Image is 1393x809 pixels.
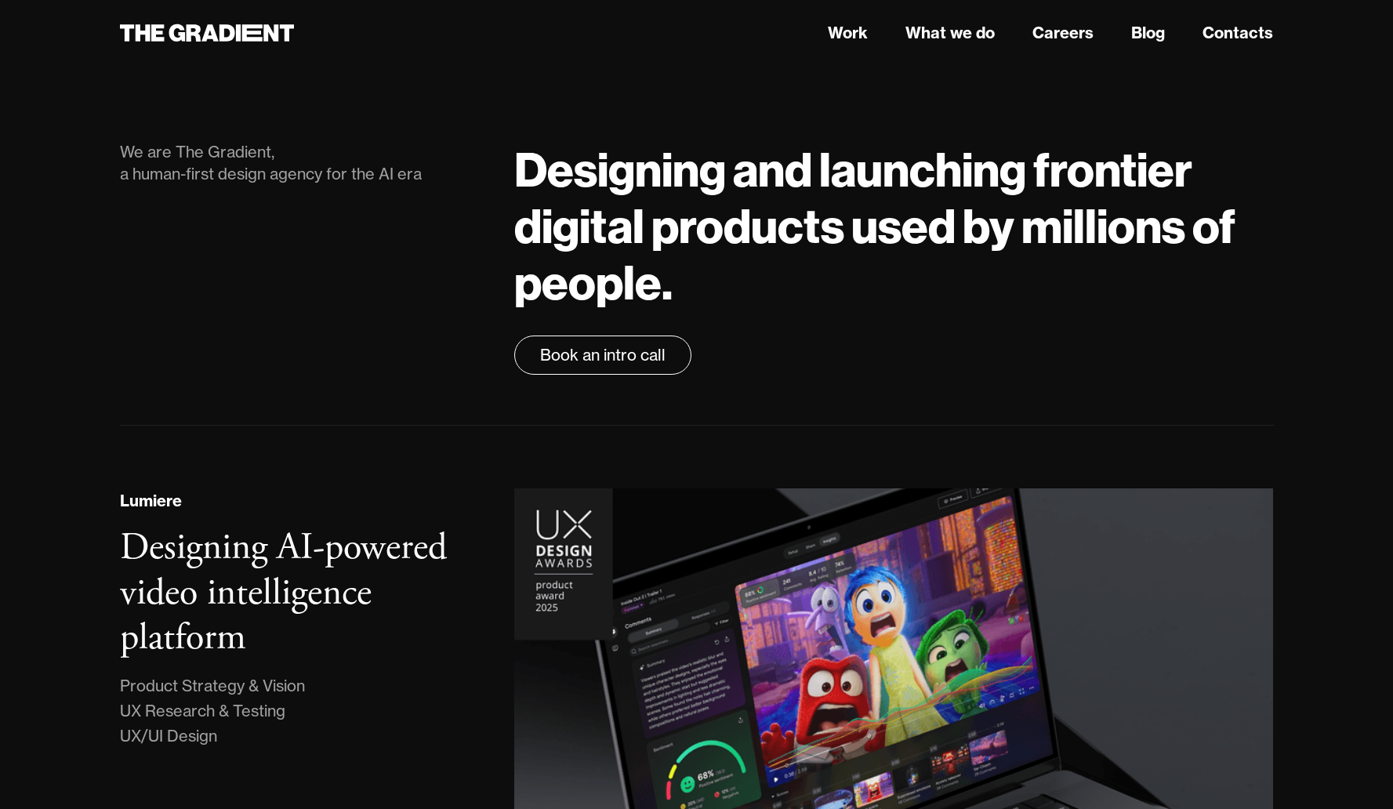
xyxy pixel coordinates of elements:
a: What we do [905,21,995,45]
a: Work [828,21,868,45]
div: We are The Gradient, a human-first design agency for the AI era [120,141,484,185]
a: Careers [1032,21,1094,45]
h3: Designing AI-powered video intelligence platform [120,524,447,662]
h1: Designing and launching frontier digital products used by millions of people. [514,141,1273,310]
div: Lumiere [120,489,182,513]
a: Blog [1131,21,1165,45]
a: Book an intro call [514,336,691,375]
div: Product Strategy & Vision UX Research & Testing UX/UI Design [120,673,305,749]
a: Contacts [1203,21,1273,45]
